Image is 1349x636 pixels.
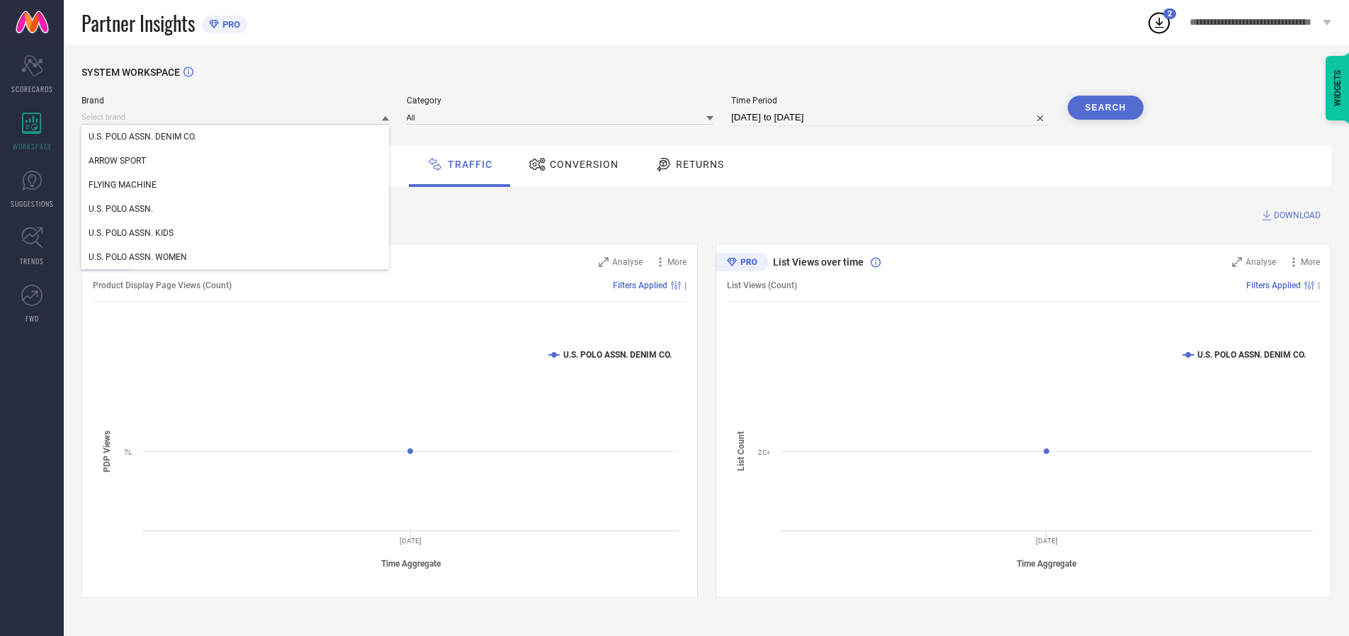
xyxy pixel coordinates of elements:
[599,257,609,267] svg: Zoom
[731,109,1050,126] input: Select time period
[613,280,667,290] span: Filters Applied
[81,110,389,125] input: Select brand
[1246,257,1276,267] span: Analyse
[676,159,724,170] span: Returns
[1197,350,1306,360] text: U.S. POLO ASSN. DENIM CO.
[448,159,492,170] span: Traffic
[81,125,389,149] div: U.S. POLO ASSN. DENIM CO.
[11,198,54,209] span: SUGGESTIONS
[81,67,180,78] span: SYSTEM WORKSPACE
[11,84,53,94] span: SCORECARDS
[1168,9,1172,18] span: 2
[758,448,770,456] text: 2Cr
[89,132,196,142] span: U.S. POLO ASSN. DENIM CO.
[26,313,39,324] span: FWD
[124,448,132,456] text: 7L
[89,228,174,238] span: U.S. POLO ASSN. KIDS
[1036,537,1058,545] text: [DATE]
[550,159,619,170] span: Conversion
[81,8,195,38] span: Partner Insights
[667,257,687,267] span: More
[89,156,146,166] span: ARROW SPORT
[93,280,232,290] span: Product Display Page Views (Count)
[716,253,768,274] div: Premium
[684,280,687,290] span: |
[731,96,1050,106] span: Time Period
[612,257,643,267] span: Analyse
[81,149,389,173] div: ARROW SPORT
[1232,257,1242,267] svg: Zoom
[1246,280,1301,290] span: Filters Applied
[736,431,746,471] tspan: List Count
[81,221,389,245] div: U.S. POLO ASSN. KIDS
[1301,257,1320,267] span: More
[89,252,187,262] span: U.S. POLO ASSN. WOMEN
[563,350,672,360] text: U.S. POLO ASSN. DENIM CO.
[773,256,864,268] span: List Views over time
[727,280,797,290] span: List Views (Count)
[219,19,240,30] span: PRO
[400,537,422,545] text: [DATE]
[13,141,52,152] span: WORKSPACE
[1146,10,1172,35] div: Open download list
[81,197,389,221] div: U.S. POLO ASSN.
[81,245,389,269] div: U.S. POLO ASSN. WOMEN
[81,173,389,197] div: FLYING MACHINE
[1068,96,1144,120] button: Search
[407,96,714,106] span: Category
[89,180,157,190] span: FLYING MACHINE
[81,96,389,106] span: Brand
[102,431,112,472] tspan: PDP Views
[20,256,44,266] span: TRENDS
[1274,208,1321,222] span: DOWNLOAD
[1318,280,1320,290] span: |
[1017,559,1077,569] tspan: Time Aggregate
[381,559,441,569] tspan: Time Aggregate
[89,204,153,214] span: U.S. POLO ASSN.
